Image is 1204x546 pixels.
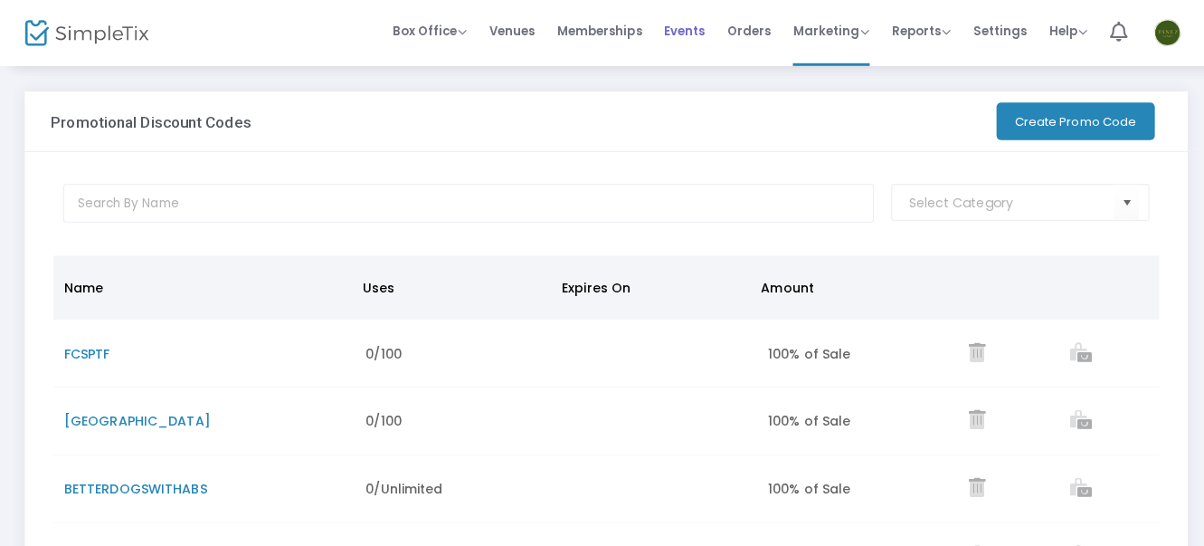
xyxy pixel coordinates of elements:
[762,474,843,493] span: 100% of Sale
[66,275,105,293] span: Name
[1060,408,1082,426] a: View list of orders which used this promo code.
[65,182,867,220] input: Search By Name
[361,275,393,293] span: Uses
[365,474,441,493] span: 0/Unlimited
[66,407,211,426] span: [GEOGRAPHIC_DATA]
[558,275,626,293] span: Expires On
[762,407,843,426] span: 100% of Sale
[762,340,843,359] span: 100% of Sale
[53,111,251,129] h3: Promotional Discount Codes
[486,8,531,54] span: Venues
[884,23,943,40] span: Reports
[659,8,699,54] span: Events
[391,23,464,40] span: Box Office
[721,8,764,54] span: Orders
[988,101,1144,139] button: Create Promo Code
[964,8,1018,54] span: Settings
[365,340,400,359] span: 0/100
[66,340,111,359] span: FCSPTF
[755,275,808,293] span: Amount
[365,407,400,426] span: 0/100
[1104,182,1129,219] button: Select
[901,191,1104,210] input: Select Category
[786,23,862,40] span: Marketing
[1060,475,1082,493] a: View list of orders which used this promo code.
[1060,341,1082,359] a: View list of orders which used this promo code.
[1039,23,1077,40] span: Help
[553,8,637,54] span: Memberships
[66,474,207,493] span: BETTERDOGSWITHABS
